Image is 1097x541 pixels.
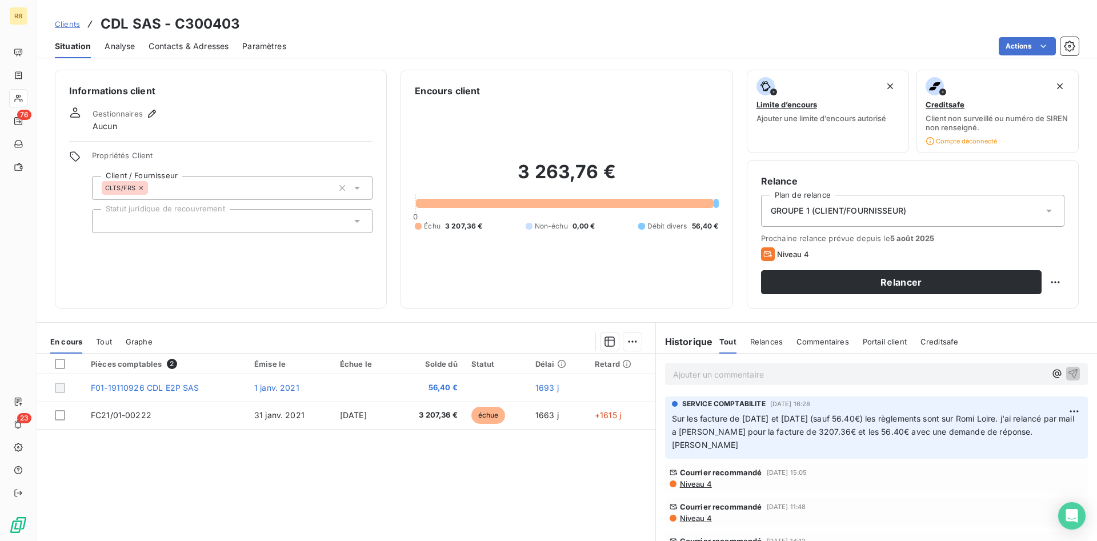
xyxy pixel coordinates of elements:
span: 3 207,36 € [401,410,458,421]
span: Situation [55,41,91,52]
span: 56,40 € [692,221,719,231]
span: [DATE] 15:05 [767,469,807,476]
span: 3 207,36 € [445,221,483,231]
input: Ajouter une valeur [148,183,157,193]
div: RB [9,7,27,25]
h6: Informations client [69,84,373,98]
span: Limite d’encours [756,100,817,109]
span: Niveau 4 [777,250,809,259]
span: Clients [55,19,80,29]
span: Creditsafe [926,100,964,109]
span: Portail client [863,337,907,346]
span: Gestionnaires [93,109,143,118]
span: 1693 j [535,383,559,392]
span: Tout [96,337,112,346]
span: [DATE] [340,410,367,420]
div: Délai [535,359,581,368]
span: Échu [424,221,441,231]
a: Clients [55,18,80,30]
div: Émise le [254,359,326,368]
span: GROUPE 1 (CLIENT/FOURNISSEUR) [771,205,906,217]
button: Limite d’encoursAjouter une limite d’encours autorisé [747,70,910,153]
span: Courrier recommandé [680,468,762,477]
span: 23 [17,413,31,423]
span: Niveau 4 [679,479,712,488]
span: Tout [719,337,736,346]
span: SERVICE COMPTABILITE [682,399,766,409]
span: FC21/01-00222 [91,410,151,420]
h6: Relance [761,174,1064,188]
span: Aucun [93,121,117,132]
div: Solde dû [401,359,458,368]
span: 56,40 € [401,382,458,394]
div: Échue le [340,359,387,368]
span: Débit divers [647,221,687,231]
span: 2 [167,359,177,369]
span: CLTS/FRS [105,185,135,191]
a: 76 [9,112,27,130]
button: Actions [999,37,1056,55]
span: Sur les facture de [DATE] et [DATE] (sauf 56.40€) les règlements sont sur Romi Loire. j'ai relanc... [672,414,1076,450]
span: Non-échu [535,221,568,231]
span: 1663 j [535,410,559,420]
span: Niveau 4 [679,514,712,523]
span: Relances [750,337,783,346]
span: Analyse [105,41,135,52]
span: Contacts & Adresses [149,41,229,52]
button: Relancer [761,270,1042,294]
span: 76 [17,110,31,120]
h6: Historique [656,335,713,348]
div: Statut [471,359,522,368]
span: 5 août 2025 [890,234,935,243]
span: Graphe [126,337,153,346]
span: +1615 j [595,410,621,420]
span: échue [471,407,506,424]
span: [DATE] 16:28 [770,400,811,407]
span: Ajouter une limite d’encours autorisé [756,114,886,123]
div: Pièces comptables [91,359,241,369]
span: 0 [413,212,418,221]
img: Logo LeanPay [9,516,27,534]
span: Courrier recommandé [680,502,762,511]
span: Compte déconnecté [926,137,997,146]
span: En cours [50,337,82,346]
span: 0,00 € [572,221,595,231]
span: Client non surveillé ou numéro de SIREN non renseigné. [926,114,1069,132]
span: 1 janv. 2021 [254,383,299,392]
h3: CDL SAS - C300403 [101,14,241,34]
span: F01-19110926 CDL E2P SAS [91,383,199,392]
span: Prochaine relance prévue depuis le [761,234,1064,243]
div: Retard [595,359,648,368]
span: Commentaires [796,337,849,346]
span: Paramètres [242,41,286,52]
h2: 3 263,76 € [415,161,718,195]
h6: Encours client [415,84,480,98]
span: Propriétés Client [92,151,373,167]
input: Ajouter une valeur [102,216,111,226]
div: Open Intercom Messenger [1058,502,1086,530]
span: [DATE] 11:48 [767,503,806,510]
button: CreditsafeClient non surveillé ou numéro de SIREN non renseigné.Compte déconnecté [916,70,1079,153]
span: 31 janv. 2021 [254,410,305,420]
span: Creditsafe [920,337,959,346]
